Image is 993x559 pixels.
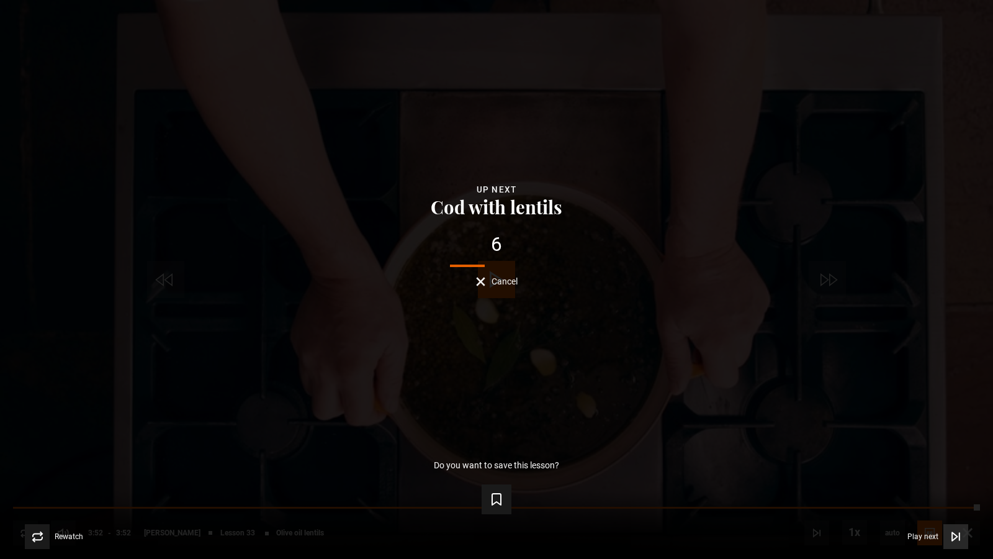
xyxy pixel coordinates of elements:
div: 6 [20,235,973,255]
button: Play next [907,524,968,549]
span: Rewatch [55,533,83,540]
button: Rewatch [25,524,83,549]
p: Do you want to save this lesson? [434,461,559,470]
span: Cancel [492,277,518,286]
button: Cod with lentils [427,197,566,216]
div: Up next [20,183,973,197]
span: Play next [907,533,938,540]
button: Cancel [476,277,518,286]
